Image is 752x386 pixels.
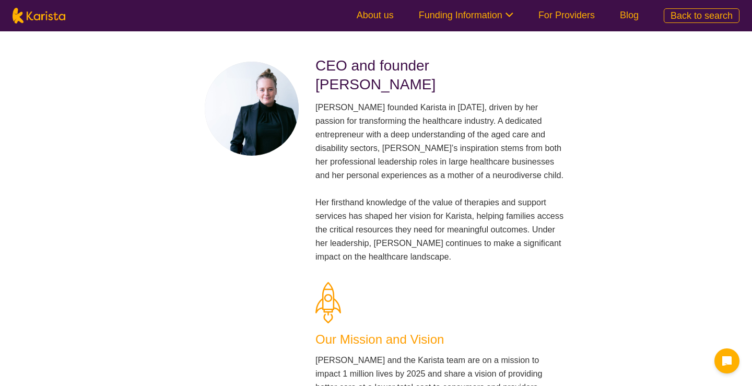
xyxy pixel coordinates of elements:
[620,10,639,20] a: Blog
[315,330,564,349] h3: Our Mission and Vision
[315,100,564,263] p: [PERSON_NAME] founded Karista in [DATE], driven by her passion for transforming the healthcare in...
[13,8,65,24] img: Karista logo
[664,8,739,23] a: Back to search
[357,10,394,20] a: About us
[315,56,564,94] h2: CEO and founder [PERSON_NAME]
[671,10,733,21] span: Back to search
[538,10,595,20] a: For Providers
[315,282,341,323] img: Our Mission
[419,10,513,20] a: Funding Information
